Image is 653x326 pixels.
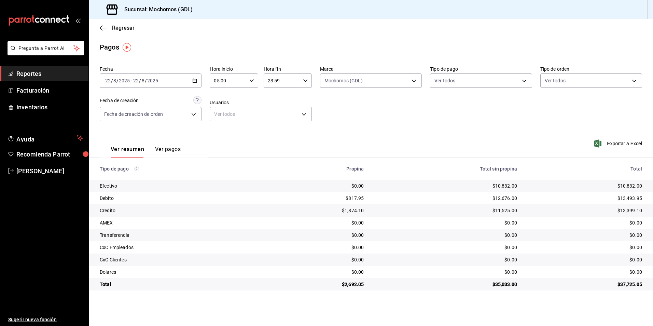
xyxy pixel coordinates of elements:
[375,244,517,251] div: $0.00
[112,25,135,31] span: Regresar
[16,103,83,112] span: Inventarios
[528,207,642,214] div: $13,399.10
[116,78,119,83] span: /
[111,78,113,83] span: /
[264,67,312,71] label: Hora fin
[100,244,260,251] div: CxC Empleados
[528,244,642,251] div: $0.00
[113,78,116,83] input: --
[270,207,364,214] div: $1,874.10
[528,166,642,172] div: Total
[104,111,163,118] span: Fecha de creación de orden
[375,195,517,202] div: $12,676.00
[100,166,260,172] div: Tipo de pago
[16,150,83,159] span: Recomienda Parrot
[595,139,642,148] button: Exportar a Excel
[111,146,144,158] button: Ver resumen
[375,256,517,263] div: $0.00
[100,232,260,239] div: Transferencia
[147,78,158,83] input: ----
[100,281,260,288] div: Total
[100,195,260,202] div: Debito
[545,77,566,84] span: Ver todos
[119,78,130,83] input: ----
[430,67,532,71] label: Tipo de pago
[139,78,141,83] span: /
[145,78,147,83] span: /
[375,232,517,239] div: $0.00
[100,269,260,275] div: Dolares
[528,281,642,288] div: $37,725.05
[375,281,517,288] div: $35,033.00
[528,256,642,263] div: $0.00
[528,232,642,239] div: $0.00
[540,67,642,71] label: Tipo de orden
[375,166,517,172] div: Total sin propina
[270,166,364,172] div: Propina
[210,67,258,71] label: Hora inicio
[270,256,364,263] div: $0.00
[270,182,364,189] div: $0.00
[270,269,364,275] div: $0.00
[119,5,193,14] h3: Sucursal: Mochomos (GDL)
[134,166,139,171] svg: Los pagos realizados con Pay y otras terminales son montos brutos.
[75,18,81,23] button: open_drawer_menu
[16,166,83,176] span: [PERSON_NAME]
[133,78,139,83] input: --
[18,45,73,52] span: Pregunta a Parrot AI
[375,219,517,226] div: $0.00
[100,67,202,71] label: Fecha
[111,146,181,158] div: navigation tabs
[5,50,84,57] a: Pregunta a Parrot AI
[105,78,111,83] input: --
[210,100,311,105] label: Usuarios
[141,78,145,83] input: --
[270,244,364,251] div: $0.00
[528,219,642,226] div: $0.00
[100,207,260,214] div: Credito
[528,182,642,189] div: $10,832.00
[100,219,260,226] div: AMEX
[210,107,311,121] div: Ver todos
[434,77,455,84] span: Ver todos
[375,269,517,275] div: $0.00
[16,134,74,142] span: Ayuda
[270,281,364,288] div: $2,692.05
[375,182,517,189] div: $10,832.00
[8,316,83,323] span: Sugerir nueva función
[8,41,84,55] button: Pregunta a Parrot AI
[324,77,363,84] span: Mochomos (GDL)
[16,86,83,95] span: Facturación
[528,195,642,202] div: $13,493.95
[131,78,132,83] span: -
[100,42,119,52] div: Pagos
[270,232,364,239] div: $0.00
[375,207,517,214] div: $11,525.00
[270,195,364,202] div: $817.95
[100,256,260,263] div: CxC Clientes
[100,182,260,189] div: Efectivo
[100,25,135,31] button: Regresar
[100,97,139,104] div: Fecha de creación
[528,269,642,275] div: $0.00
[270,219,364,226] div: $0.00
[320,67,422,71] label: Marca
[16,69,83,78] span: Reportes
[155,146,181,158] button: Ver pagos
[123,43,131,52] img: Tooltip marker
